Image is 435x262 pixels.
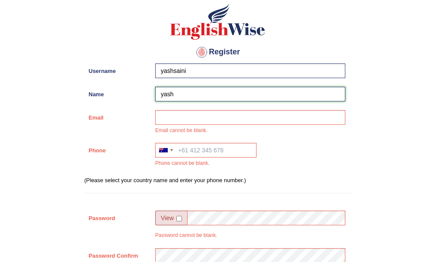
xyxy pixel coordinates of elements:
[84,248,151,260] label: Password Confirm
[84,110,151,122] label: Email
[84,63,151,75] label: Username
[84,143,151,155] label: Phone
[155,143,257,158] input: +61 412 345 678
[169,2,267,41] img: Logo of English Wise create a new account for intelligent practice with AI
[84,211,151,222] label: Password
[84,87,151,98] label: Name
[84,45,351,59] h4: Register
[156,143,175,157] div: Australia: +61
[176,216,182,221] input: Show/Hide Password
[84,176,351,184] p: (Please select your country name and enter your phone number.)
